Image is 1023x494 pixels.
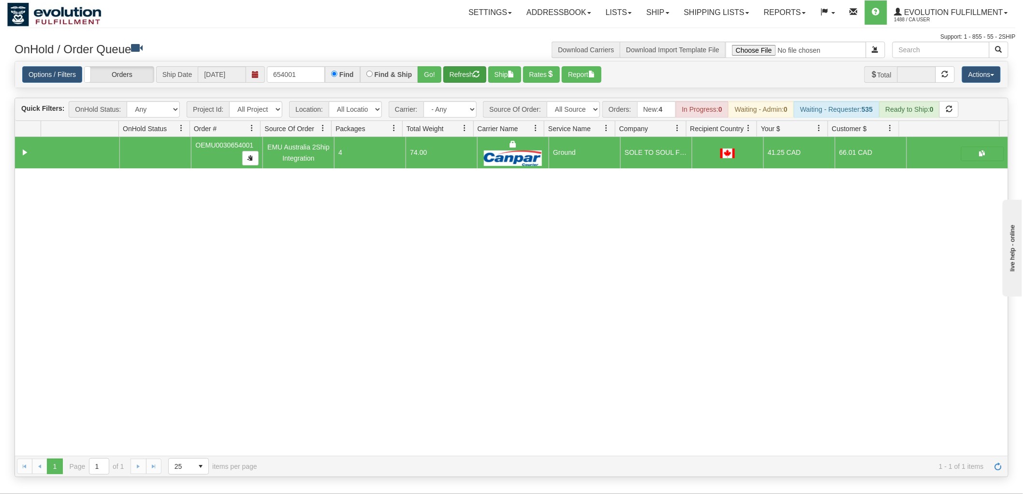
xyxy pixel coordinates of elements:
[620,137,692,169] td: SOLE TO SOUL FOOTWEAR
[289,101,329,118] span: Location:
[894,15,967,25] span: 1488 / CA User
[626,46,719,54] a: Download Import Template File
[443,66,486,83] button: Refresh
[784,105,788,113] strong: 0
[677,0,757,25] a: Shipping lists
[887,0,1015,25] a: Evolution Fulfillment 1488 / CA User
[892,42,990,58] input: Search
[418,66,441,83] button: Go!
[676,101,729,118] div: In Progress:
[757,0,813,25] a: Reports
[336,124,365,134] span: Packages
[548,124,591,134] span: Service Name
[639,0,676,25] a: Ship
[7,8,89,15] div: live help - online
[488,66,521,83] button: Ship
[740,120,757,136] a: Recipient Country filter column settings
[386,120,402,136] a: Packages filter column settings
[659,105,663,113] strong: 4
[720,149,735,158] img: CA
[602,101,637,118] span: Orders:
[338,149,342,156] span: 4
[761,124,780,134] span: Your $
[478,124,518,134] span: Carrier Name
[271,463,984,470] span: 1 - 1 of 1 items
[21,104,64,113] label: Quick Filters:
[835,137,906,169] td: 66.01 CAD
[670,120,686,136] a: Company filter column settings
[69,101,127,118] span: OnHold Status:
[315,120,331,136] a: Source Of Order filter column settings
[930,105,934,113] strong: 0
[461,0,519,25] a: Settings
[599,0,639,25] a: Lists
[267,66,325,83] input: Order #
[882,120,899,136] a: Customer $ filter column settings
[19,147,31,159] a: Collapse
[156,66,198,83] span: Ship Date
[961,147,1004,161] button: Shipping Documents
[15,42,504,56] h3: OnHold / Order Queue
[726,42,866,58] input: Import
[267,142,330,164] div: EMU Australia 2Ship Integration
[195,141,253,149] span: OEMU0030654001
[484,150,542,166] img: Canpar
[562,66,601,83] button: Report
[811,120,828,136] a: Your $ filter column settings
[123,124,167,134] span: OnHold Status
[549,137,620,169] td: Ground
[7,2,102,27] img: logo1488.jpg
[599,120,615,136] a: Service Name filter column settings
[89,459,109,474] input: Page 1
[989,42,1008,58] button: Search
[519,0,599,25] a: Addressbook
[168,458,209,475] span: Page sizes drop down
[339,71,354,78] label: Find
[864,66,898,83] span: Total
[264,124,314,134] span: Source Of Order
[483,101,547,118] span: Source Of Order:
[47,459,62,474] span: Page 1
[962,66,1001,83] button: Actions
[85,67,154,82] label: Orders
[862,105,873,113] strong: 535
[1001,197,1022,296] iframe: chat widget
[15,98,1008,121] div: grid toolbar
[523,66,560,83] button: Rates
[168,458,257,475] span: items per page
[193,459,208,474] span: select
[70,458,124,475] span: Page of 1
[175,462,187,471] span: 25
[991,459,1006,474] a: Refresh
[558,46,614,54] a: Download Carriers
[794,101,879,118] div: Waiting - Requester:
[242,151,259,165] button: Copy to clipboard
[187,101,229,118] span: Project Id:
[619,124,648,134] span: Company
[763,137,835,169] td: 41.25 CAD
[690,124,744,134] span: Recipient Country
[527,120,544,136] a: Carrier Name filter column settings
[244,120,260,136] a: Order # filter column settings
[22,66,82,83] a: Options / Filters
[718,105,722,113] strong: 0
[457,120,473,136] a: Total Weight filter column settings
[729,101,794,118] div: Waiting - Admin:
[879,101,940,118] div: Ready to Ship:
[389,101,424,118] span: Carrier:
[832,124,867,134] span: Customer $
[407,124,444,134] span: Total Weight
[375,71,412,78] label: Find & Ship
[637,101,676,118] div: New:
[902,8,1003,16] span: Evolution Fulfillment
[7,33,1016,41] div: Support: 1 - 855 - 55 - 2SHIP
[410,149,427,156] span: 74.00
[194,124,217,134] span: Order #
[173,120,190,136] a: OnHold Status filter column settings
